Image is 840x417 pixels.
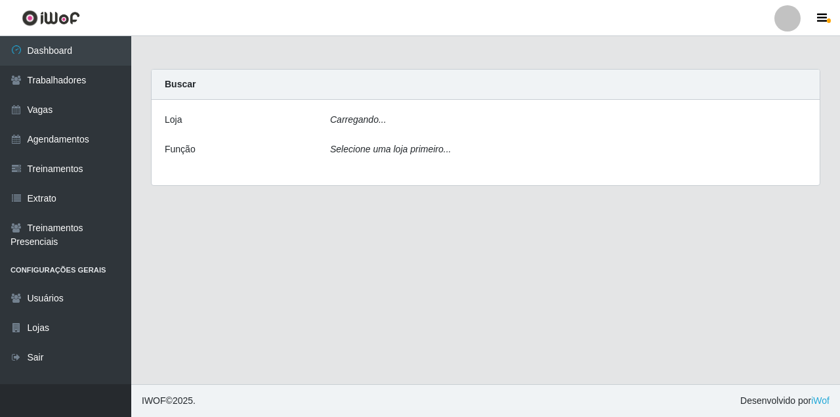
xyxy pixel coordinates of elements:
[165,79,196,89] strong: Buscar
[22,10,80,26] img: CoreUI Logo
[142,395,166,406] span: IWOF
[165,143,196,156] label: Função
[740,394,829,408] span: Desenvolvido por
[811,395,829,406] a: iWof
[330,114,387,125] i: Carregando...
[142,394,196,408] span: © 2025 .
[165,113,182,127] label: Loja
[330,144,451,154] i: Selecione uma loja primeiro...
